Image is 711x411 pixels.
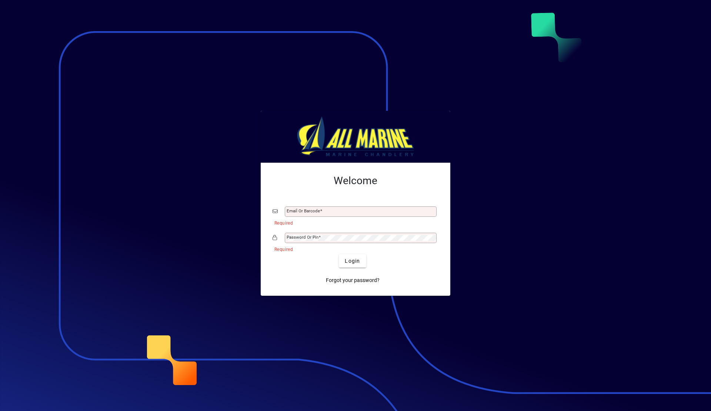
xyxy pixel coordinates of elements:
[274,219,433,226] mat-error: Required
[287,208,320,213] mat-label: Email or Barcode
[323,274,383,287] a: Forgot your password?
[287,235,318,240] mat-label: Password or Pin
[273,175,438,187] h2: Welcome
[339,254,366,268] button: Login
[345,257,360,265] span: Login
[274,245,433,253] mat-error: Required
[326,276,380,284] span: Forgot your password?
